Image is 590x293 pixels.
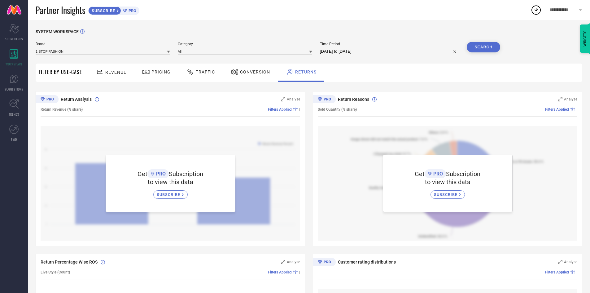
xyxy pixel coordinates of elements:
span: Subscription [169,170,203,178]
span: PRO [155,171,166,177]
span: SUBSCRIBE [434,192,459,197]
span: Filters Applied [545,270,569,274]
span: TRENDS [9,112,19,117]
svg: Zoom [281,97,285,101]
div: Premium [36,95,59,104]
span: Partner Insights [36,4,85,16]
span: Returns [295,69,317,74]
span: Time Period [320,42,459,46]
div: Open download list [531,4,542,16]
span: SUBSCRIBE [157,192,182,197]
svg: Zoom [558,97,562,101]
span: SYSTEM WORKSPACE [36,29,79,34]
span: Brand [36,42,170,46]
span: Return Analysis [61,97,92,102]
span: PRO [127,8,136,13]
span: Pricing [151,69,171,74]
a: SUBSCRIBEPRO [88,5,139,15]
span: SUBSCRIBE [89,8,117,13]
span: Sold Quantity (% share) [318,107,357,112]
span: Traffic [196,69,215,74]
span: Customer rating distributions [338,260,396,264]
div: Premium [313,258,336,267]
svg: Zoom [558,260,562,264]
span: | [299,107,300,112]
span: Conversion [240,69,270,74]
button: Search [467,42,500,52]
span: Filter By Use-Case [39,68,82,76]
span: Return Percentage Wise ROS [41,260,98,264]
span: Filters Applied [268,107,292,112]
span: Analyse [287,97,300,101]
span: Subscription [446,170,480,178]
span: Live Style (Count) [41,270,70,274]
span: FWD [11,137,17,142]
div: Premium [313,95,336,104]
input: Select time period [320,48,459,55]
span: WORKSPACE [6,62,23,66]
span: Analyse [564,97,577,101]
svg: Zoom [281,260,285,264]
span: Filters Applied [268,270,292,274]
span: Analyse [287,260,300,264]
span: Analyse [564,260,577,264]
span: Return Revenue (% share) [41,107,83,112]
span: Get [415,170,425,178]
span: | [299,270,300,274]
a: SUBSCRIBE [430,186,465,199]
span: Get [138,170,147,178]
span: | [576,107,577,112]
span: SCORECARDS [5,37,23,41]
span: to view this data [425,178,470,186]
span: Category [178,42,312,46]
span: Return Reasons [338,97,369,102]
span: PRO [432,171,443,177]
span: Filters Applied [545,107,569,112]
span: Revenue [105,70,126,75]
span: to view this data [148,178,193,186]
span: SUGGESTIONS [5,87,24,91]
span: | [576,270,577,274]
a: SUBSCRIBE [153,186,188,199]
